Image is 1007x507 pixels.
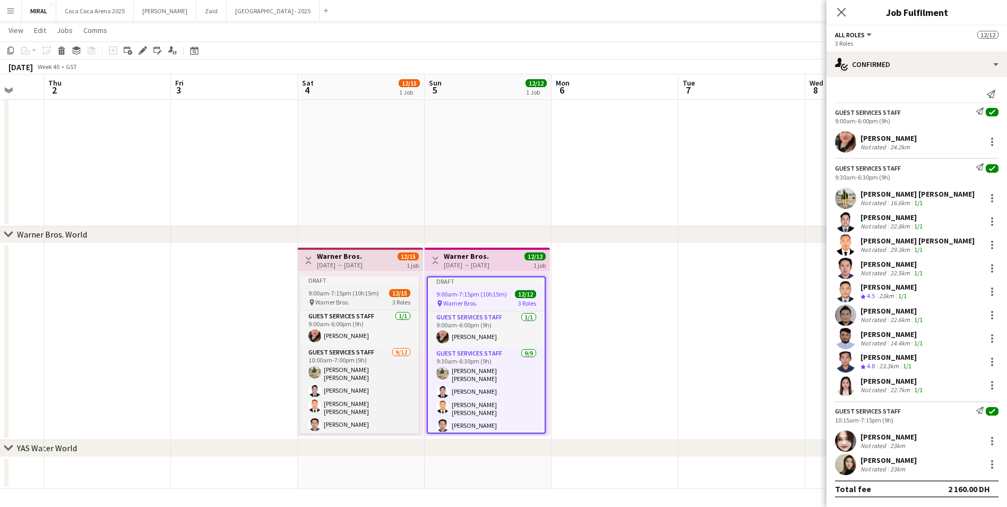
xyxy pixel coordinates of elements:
[17,443,77,453] div: YAS Water World
[888,143,912,151] div: 24.2km
[57,26,73,35] span: Jobs
[860,329,925,339] div: [PERSON_NAME]
[860,199,888,207] div: Not rated
[914,246,923,253] app-skills-label: 1/1
[888,465,907,473] div: 23km
[66,63,77,71] div: GST
[867,362,875,370] span: 4.8
[914,386,923,394] app-skills-label: 1/1
[835,416,999,424] div: 10:15am-7:15pm (9h)
[300,84,314,96] span: 4
[17,229,87,240] div: Warner Bros. World
[227,1,320,21] button: [GEOGRAPHIC_DATA] - 2025
[835,31,865,39] span: All roles
[867,292,875,300] span: 4.5
[914,222,923,230] app-skills-label: 1/1
[808,84,823,96] span: 8
[835,31,873,39] button: All roles
[860,442,888,450] div: Not rated
[196,1,227,21] button: Zaid
[860,259,925,269] div: [PERSON_NAME]
[526,79,547,87] span: 12/12
[877,362,901,371] div: 23.3km
[810,78,823,88] span: Wed
[79,23,111,37] a: Comms
[827,5,1007,19] h3: Job Fulfilment
[860,143,888,151] div: Not rated
[518,299,536,307] span: 3 Roles
[888,339,912,347] div: 14.4km
[515,290,536,298] span: 12/12
[877,292,896,301] div: 23km
[315,298,349,306] span: Warner Bros.
[860,269,888,277] div: Not rated
[835,173,999,181] div: 9:30am-6:30pm (9h)
[524,252,546,260] span: 12/12
[860,189,975,199] div: [PERSON_NAME] [PERSON_NAME]
[888,199,912,207] div: 16.6km
[83,26,107,35] span: Comms
[860,213,925,222] div: [PERSON_NAME]
[888,246,912,253] div: 29.3km
[317,261,363,269] div: [DATE] → [DATE]
[8,26,23,35] span: View
[22,1,56,21] button: MIRAL
[444,251,489,261] h3: Warner Bros.
[860,236,975,246] div: [PERSON_NAME] [PERSON_NAME]
[888,316,912,324] div: 22.6km
[860,246,888,253] div: Not rated
[554,84,570,96] span: 6
[428,311,545,348] app-card-role: Guest Services Staff1/19:00am-6:00pm (9h)[PERSON_NAME]
[308,289,379,297] span: 9:00am-7:15pm (10h15m)
[977,31,999,39] span: 12/12
[34,26,46,35] span: Edit
[35,63,62,71] span: Week 40
[392,298,410,306] span: 3 Roles
[8,62,33,72] div: [DATE]
[948,484,990,494] div: 2 160.00 DH
[427,276,546,434] app-job-card: Draft9:00am-7:15pm (10h15m)12/12 Warner Bros.3 RolesGuest Services Staff1/19:00am-6:00pm (9h)[PER...
[903,362,911,370] app-skills-label: 1/1
[888,222,912,230] div: 22.8km
[300,276,419,434] div: Draft9:00am-7:15pm (10h15m)12/15 Warner Bros.3 RolesGuest Services Staff1/19:00am-6:00pm (9h)[PER...
[914,269,923,277] app-skills-label: 1/1
[860,465,888,473] div: Not rated
[48,78,62,88] span: Thu
[888,442,907,450] div: 23km
[860,282,917,292] div: [PERSON_NAME]
[175,78,184,88] span: Fri
[681,84,695,96] span: 7
[835,39,999,47] div: 3 Roles
[4,23,28,37] a: View
[860,352,917,362] div: [PERSON_NAME]
[556,78,570,88] span: Mon
[914,316,923,324] app-skills-label: 1/1
[30,23,50,37] a: Edit
[533,260,546,269] div: 1 job
[443,299,477,307] span: Warner Bros.
[53,23,77,37] a: Jobs
[399,88,419,96] div: 1 Job
[835,484,871,494] div: Total fee
[860,316,888,324] div: Not rated
[444,261,489,269] div: [DATE] → [DATE]
[56,1,134,21] button: Coca Coca Arena 2025
[860,133,917,143] div: [PERSON_NAME]
[134,1,196,21] button: [PERSON_NAME]
[914,339,923,347] app-skills-label: 1/1
[174,84,184,96] span: 3
[300,276,419,285] div: Draft
[860,376,925,386] div: [PERSON_NAME]
[860,455,917,465] div: [PERSON_NAME]
[428,277,545,286] div: Draft
[429,78,442,88] span: Sun
[389,289,410,297] span: 12/15
[407,260,419,269] div: 1 job
[888,269,912,277] div: 22.5km
[300,310,419,347] app-card-role: Guest Services Staff1/19:00am-6:00pm (9h)[PERSON_NAME]
[860,432,917,442] div: [PERSON_NAME]
[683,78,695,88] span: Tue
[302,78,314,88] span: Sat
[898,292,907,300] app-skills-label: 1/1
[860,306,925,316] div: [PERSON_NAME]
